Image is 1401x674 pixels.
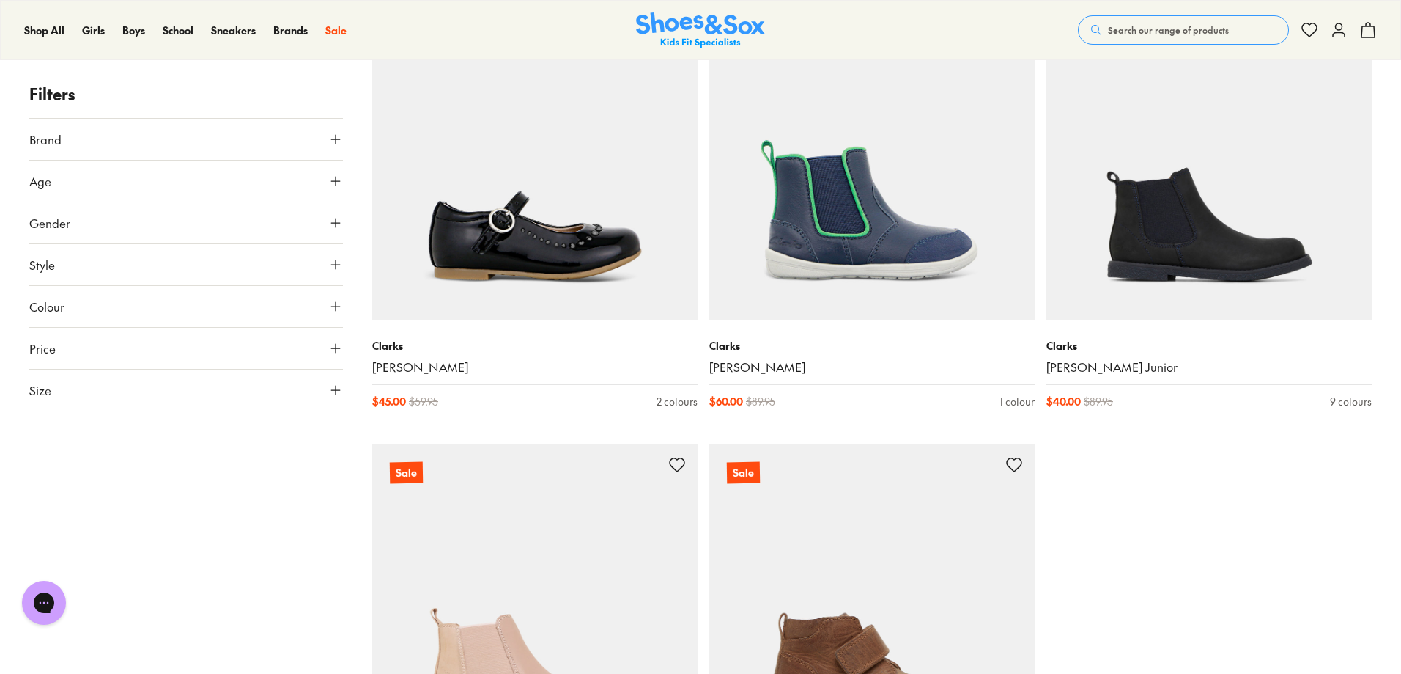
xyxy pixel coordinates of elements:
button: Style [29,244,343,285]
a: School [163,23,193,38]
span: Price [29,340,56,357]
span: School [163,23,193,37]
span: $ 45.00 [372,394,406,409]
span: $ 89.95 [746,394,775,409]
button: Brand [29,119,343,160]
a: Shoes & Sox [636,12,765,48]
p: Filters [29,82,343,106]
p: Clarks [1046,338,1372,354]
a: [PERSON_NAME] [372,359,698,376]
span: Search our range of products [1108,23,1229,37]
p: Sale [727,462,760,484]
span: $ 40.00 [1046,394,1081,409]
a: Girls [82,23,105,38]
button: Age [29,161,343,202]
button: Size [29,370,343,411]
span: Boys [122,23,145,37]
span: $ 60.00 [709,394,743,409]
div: 9 colours [1330,394,1372,409]
button: Colour [29,286,343,327]
span: Colour [29,298,64,315]
iframe: Gorgias live chat messenger [15,576,73,630]
div: 1 colour [999,394,1035,409]
span: Gender [29,214,70,232]
span: Age [29,172,51,190]
button: Gender [29,202,343,243]
span: Girls [82,23,105,37]
button: Search our range of products [1078,15,1289,45]
span: Sale [325,23,347,37]
img: SNS_Logo_Responsive.svg [636,12,765,48]
span: Brands [273,23,308,37]
span: Style [29,256,55,274]
div: 2 colours [657,394,698,409]
p: Clarks [372,338,698,354]
button: Price [29,328,343,369]
a: [PERSON_NAME] [709,359,1035,376]
a: [PERSON_NAME] Junior [1046,359,1372,376]
a: Sneakers [211,23,256,38]
span: Sneakers [211,23,256,37]
span: Shop All [24,23,64,37]
a: Boys [122,23,145,38]
a: Shop All [24,23,64,38]
span: Size [29,381,51,399]
a: Brands [273,23,308,38]
span: $ 59.95 [409,394,438,409]
p: Clarks [709,338,1035,354]
p: Sale [390,462,423,484]
span: Brand [29,131,62,148]
span: $ 89.95 [1084,394,1113,409]
a: Sale [325,23,347,38]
